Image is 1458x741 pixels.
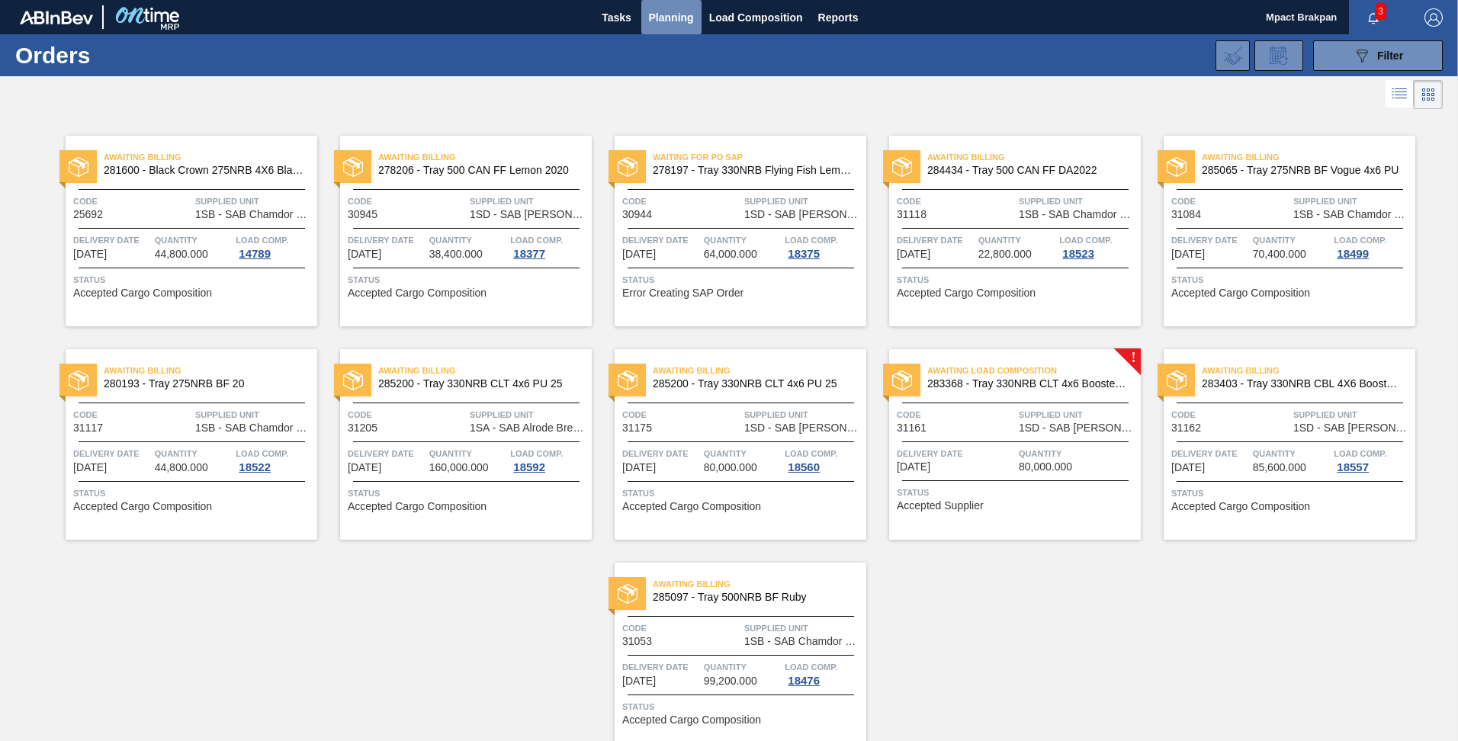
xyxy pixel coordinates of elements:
[592,349,866,540] a: statusAwaiting Billing285200 - Tray 330NRB CLT 4x6 PU 25Code31175Supplied Unit1SD - SAB [PERSON_N...
[1059,233,1137,260] a: Load Comp.18523
[15,47,243,64] h1: Orders
[1375,3,1386,20] span: 3
[653,363,866,378] span: Awaiting Billing
[470,194,588,209] span: Supplied Unit
[429,233,507,248] span: Quantity
[744,209,862,220] span: 1SD - SAB Rosslyn Brewery
[43,136,317,326] a: statusAwaiting Billing281600 - Black Crown 275NRB 4X6 Blank TrayCode25692Supplied Unit1SB - SAB C...
[1253,233,1331,248] span: Quantity
[348,501,487,512] span: Accepted Cargo Composition
[343,157,363,177] img: status
[1334,233,1386,248] span: Load Comp.
[785,248,823,260] div: 18375
[1253,462,1306,473] span: 85,600.000
[622,446,700,461] span: Delivery Date
[429,462,489,473] span: 160,000.000
[897,461,930,473] span: 08/31/2025
[1334,461,1372,473] div: 18557
[236,233,313,260] a: Load Comp.14789
[622,272,862,287] span: Status
[195,209,313,220] span: 1SB - SAB Chamdor Brewery
[1171,287,1310,299] span: Accepted Cargo Composition
[1334,248,1372,260] div: 18499
[927,378,1129,390] span: 283368 - Tray 330NRB CLT 4x6 Booster 1 V2
[73,233,151,248] span: Delivery Date
[1414,80,1443,109] div: Card Vision
[892,370,912,390] img: status
[510,233,563,248] span: Load Comp.
[155,462,208,473] span: 44,800.000
[317,349,592,540] a: statusAwaiting Billing285200 - Tray 330NRB CLT 4x6 PU 25Code31205Supplied Unit1SA - SAB Alrode Br...
[897,209,927,220] span: 31118
[155,249,208,260] span: 44,800.000
[73,249,107,260] span: 01/20/2025
[785,659,837,675] span: Load Comp.
[897,233,975,248] span: Delivery Date
[1059,233,1112,248] span: Load Comp.
[73,272,313,287] span: Status
[1171,422,1201,434] span: 31162
[897,194,1015,209] span: Code
[897,485,1137,500] span: Status
[348,272,588,287] span: Status
[1386,80,1414,109] div: List Vision
[785,675,823,687] div: 18476
[1377,50,1403,62] span: Filter
[1019,194,1137,209] span: Supplied Unit
[1019,209,1137,220] span: 1SB - SAB Chamdor Brewery
[378,165,580,176] span: 278206 - Tray 500 CAN FF Lemon 2020
[1293,407,1411,422] span: Supplied Unit
[1019,446,1137,461] span: Quantity
[73,501,212,512] span: Accepted Cargo Composition
[785,233,837,248] span: Load Comp.
[649,8,694,27] span: Planning
[927,165,1129,176] span: 284434 - Tray 500 CAN FF DA2022
[195,407,313,422] span: Supplied Unit
[1293,194,1411,209] span: Supplied Unit
[378,149,592,165] span: Awaiting Billing
[600,8,634,27] span: Tasks
[653,378,854,390] span: 285200 - Tray 330NRB CLT 4x6 PU 25
[1019,407,1137,422] span: Supplied Unit
[897,500,984,512] span: Accepted Supplier
[622,659,700,675] span: Delivery Date
[1171,233,1249,248] span: Delivery Date
[378,363,592,378] span: Awaiting Billing
[104,363,317,378] span: Awaiting Billing
[618,370,637,390] img: status
[1216,40,1250,71] div: Import Order Negotiation
[897,272,1137,287] span: Status
[704,233,782,248] span: Quantity
[236,461,274,473] div: 18522
[1202,378,1403,390] span: 283403 - Tray 330NRB CBL 4X6 Booster 2
[704,659,782,675] span: Quantity
[343,370,363,390] img: status
[1141,136,1415,326] a: statusAwaiting Billing285065 - Tray 275NRB BF Vogue 4x6 PUCode31084Supplied Unit1SB - SAB Chamdor...
[1171,194,1289,209] span: Code
[897,446,1015,461] span: Delivery Date
[1171,501,1310,512] span: Accepted Cargo Composition
[317,136,592,326] a: statusAwaiting Billing278206 - Tray 500 CAN FF Lemon 2020Code30945Supplied Unit1SD - SAB [PERSON_...
[1019,422,1137,434] span: 1SD - SAB Rosslyn Brewery
[744,422,862,434] span: 1SD - SAB Rosslyn Brewery
[1141,349,1415,540] a: statusAwaiting Billing283403 - Tray 330NRB CBL 4X6 Booster 2Code31162Supplied Unit1SD - SAB [PERS...
[348,249,381,260] span: 08/22/2025
[1334,446,1411,473] a: Load Comp.18557
[1171,446,1249,461] span: Delivery Date
[785,446,837,461] span: Load Comp.
[785,233,862,260] a: Load Comp.18375
[1202,363,1415,378] span: Awaiting Billing
[348,407,466,422] span: Code
[1202,149,1415,165] span: Awaiting Billing
[1313,40,1443,71] button: Filter
[744,636,862,647] span: 1SB - SAB Chamdor Brewery
[897,287,1036,299] span: Accepted Cargo Composition
[470,407,588,422] span: Supplied Unit
[1059,248,1097,260] div: 18523
[73,287,212,299] span: Accepted Cargo Composition
[744,194,862,209] span: Supplied Unit
[622,621,740,636] span: Code
[744,621,862,636] span: Supplied Unit
[653,149,866,165] span: Waiting for PO SAP
[927,149,1141,165] span: Awaiting Billing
